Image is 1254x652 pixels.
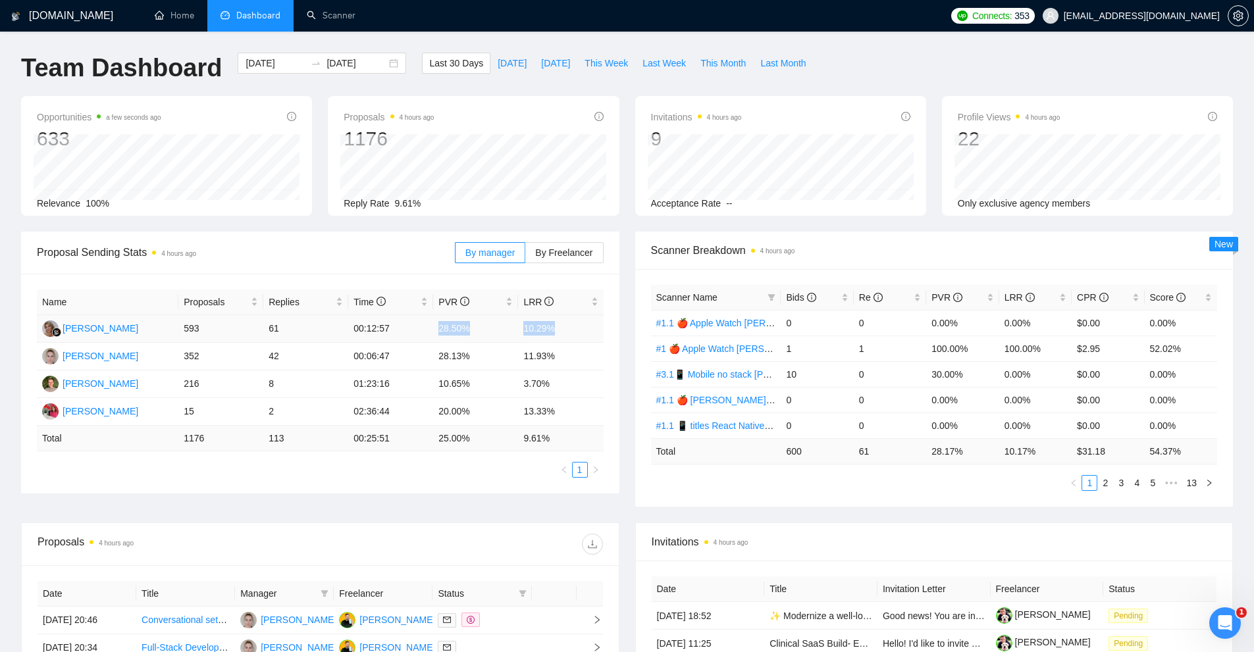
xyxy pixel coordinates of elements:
[1201,475,1217,491] li: Next Page
[877,576,991,602] th: Invitation Letter
[1014,9,1029,23] span: 353
[1228,5,1249,26] button: setting
[1145,387,1217,413] td: 0.00%
[377,297,386,306] span: info-circle
[263,289,348,315] th: Replies
[781,413,853,438] td: 0
[1072,438,1144,464] td: $ 31.18
[953,293,962,302] span: info-circle
[1176,293,1186,302] span: info-circle
[348,426,433,451] td: 00:25:51
[996,607,1012,624] img: c1j5u_cgosQKwbtaoYsl_T7MKfXG31547KpmuR1gwvc1apTqntZq0O4vnbYFpmXX19
[518,370,603,398] td: 3.70%
[142,614,413,625] a: Conversational setup wizard with Vercel Chat SDK and Langgraph
[726,198,732,209] span: --
[707,114,742,121] time: 4 hours ago
[37,244,455,261] span: Proposal Sending Stats
[263,398,348,426] td: 2
[901,112,910,121] span: info-circle
[339,641,435,652] a: OV[PERSON_NAME]
[1130,476,1144,490] a: 4
[1109,636,1148,651] span: Pending
[63,376,138,391] div: [PERSON_NAME]
[344,126,434,151] div: 1176
[400,114,434,121] time: 4 hours ago
[42,405,138,416] a: OT[PERSON_NAME]
[854,438,926,464] td: 61
[460,297,469,306] span: info-circle
[1129,475,1145,491] li: 4
[184,295,248,309] span: Proposals
[999,438,1072,464] td: 10.17 %
[42,403,59,420] img: OT
[859,292,883,303] span: Re
[957,11,968,21] img: upwork-logo.png
[161,250,196,257] time: 4 hours ago
[781,310,853,336] td: 0
[996,637,1091,647] a: [PERSON_NAME]
[1209,607,1241,639] iframe: Intercom live chat
[999,361,1072,387] td: 0.00%
[1228,11,1249,21] a: setting
[443,643,451,651] span: mail
[656,395,858,405] a: #1.1 🍎 [PERSON_NAME] (Tam) Smart Boost 25
[240,586,315,601] span: Manager
[433,343,518,370] td: 28.13%
[42,322,138,333] a: MC[PERSON_NAME]
[656,369,858,380] a: #3.1📱 Mobile no stack [PERSON_NAME] (-iOS)
[926,438,999,464] td: 28.17 %
[693,53,753,74] button: This Month
[240,612,257,628] img: TK
[999,336,1072,361] td: 100.00%
[344,109,434,125] span: Proposals
[1109,638,1153,648] a: Pending
[321,589,328,597] span: filter
[560,466,568,474] span: left
[178,370,263,398] td: 216
[1182,476,1201,490] a: 13
[1072,361,1144,387] td: $0.00
[178,343,263,370] td: 352
[42,320,59,337] img: MC
[263,370,348,398] td: 8
[1025,114,1060,121] time: 4 hours ago
[582,643,602,652] span: right
[556,462,572,478] button: left
[433,398,518,426] td: 20.00%
[63,404,138,418] div: [PERSON_NAME]
[38,534,320,555] div: Proposals
[764,602,877,630] td: ✨ Modernize a well-loved but old Rails + React app without breaking what customers love ✨
[518,343,603,370] td: 11.93%
[1072,387,1144,413] td: $0.00
[765,288,778,307] span: filter
[1097,475,1113,491] li: 2
[999,310,1072,336] td: 0.00%
[651,198,721,209] span: Acceptance Rate
[37,426,178,451] td: Total
[534,53,577,74] button: [DATE]
[656,292,718,303] span: Scanner Name
[1046,11,1055,20] span: user
[106,114,161,121] time: a few seconds ago
[327,56,386,70] input: End date
[37,126,161,151] div: 633
[178,289,263,315] th: Proposals
[1077,292,1108,303] span: CPR
[307,10,355,21] a: searchScanner
[465,247,515,258] span: By manager
[1072,413,1144,438] td: $0.00
[518,398,603,426] td: 13.33%
[544,297,554,306] span: info-circle
[348,343,433,370] td: 00:06:47
[1228,11,1248,21] span: setting
[1161,475,1182,491] span: •••
[1113,475,1129,491] li: 3
[1005,292,1035,303] span: LRR
[1066,475,1082,491] li: Previous Page
[656,420,820,431] a: #1.1 📱 titles React Native Evhen (Tam)
[1066,475,1082,491] button: left
[1099,293,1109,302] span: info-circle
[334,581,432,607] th: Freelancer
[753,53,813,74] button: Last Month
[311,58,321,68] span: to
